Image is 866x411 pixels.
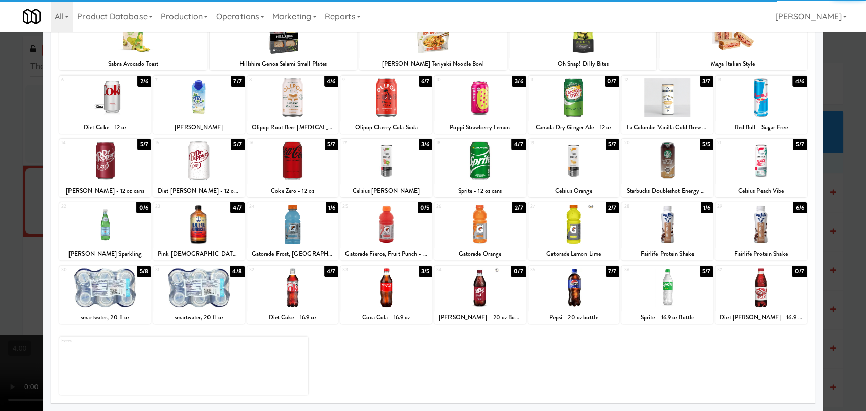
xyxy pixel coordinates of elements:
[342,248,430,260] div: Gatorade Fierce, Fruit Punch - 20 oz
[59,248,151,260] div: [PERSON_NAME] Sparkling
[434,121,526,134] div: Poppi Strawberry Lemon
[59,139,151,197] div: 145/7[PERSON_NAME] - 12 oz cans
[530,202,574,211] div: 27
[436,121,524,134] div: Poppi Strawberry Lemon
[247,139,338,197] div: 165/7Coke Zero - 12 oz
[509,12,656,70] div: 41/5Oh Snap! Dilly Bites
[623,121,711,134] div: La Colombe Vanilla Cold Brew Coffee
[434,139,526,197] div: 184/7Sprite - 12 oz cans
[623,311,711,324] div: Sprite - 16.9 oz Bottle
[59,311,151,324] div: smartwater, 20 fl oz
[59,58,206,70] div: Sabra Avocado Toast
[715,121,807,134] div: Red Bull - Sugar Free
[326,202,338,213] div: 1/6
[153,202,245,260] div: 234/7Pink [DEMOGRAPHIC_DATA] Apple Kombucha, Health Ade
[155,311,243,324] div: smartwater, 20 fl oz
[419,139,432,150] div: 3/6
[606,139,619,150] div: 5/7
[61,266,105,274] div: 30
[717,76,761,84] div: 13
[418,202,432,213] div: 0/5
[606,202,619,213] div: 2/7
[528,76,619,134] div: 110/7Canada Dry Ginger Ale - 12 oz
[623,184,711,197] div: Starbucks Doubleshot Energy Caffe Mocha
[436,266,480,274] div: 34
[528,202,619,260] div: 272/7Gatorade Lemon Lime
[61,139,105,147] div: 14
[700,266,713,277] div: 5/7
[137,266,151,277] div: 5/8
[436,184,524,197] div: Sprite - 12 oz cans
[512,76,525,87] div: 3/6
[153,266,245,324] div: 314/8smartwater, 20 fl oz
[621,76,713,134] div: 123/7La Colombe Vanilla Cold Brew Coffee
[61,248,149,260] div: [PERSON_NAME] Sparkling
[324,76,338,87] div: 4/6
[659,12,806,70] div: 54/4Mega Italian Style
[230,202,244,213] div: 4/7
[61,121,149,134] div: Diet Coke - 12 oz
[511,139,525,150] div: 4/7
[359,12,506,70] div: 35/5[PERSON_NAME] Teriyaki Noodle Bowl
[59,337,308,395] div: Extra
[340,76,432,134] div: 96/7Olipop Cherry Cola Soda
[155,202,199,211] div: 23
[210,58,357,70] div: Hillshire Genoa Salami Small Plates
[325,139,338,150] div: 5/7
[528,266,619,324] div: 357/7Pepsi - 20 oz bottle
[436,311,524,324] div: [PERSON_NAME] - 20 oz Bottle
[434,184,526,197] div: Sprite - 12 oz cans
[715,311,807,324] div: Diet [PERSON_NAME] - 16.9 oz Bottle
[530,139,574,147] div: 19
[528,311,619,324] div: Pepsi - 20 oz bottle
[511,58,655,70] div: Oh Snap! Dilly Bites
[342,76,386,84] div: 9
[715,139,807,197] div: 215/7Celsius Peach Vibe
[528,139,619,197] div: 195/7Celsius Orange
[249,184,337,197] div: Coke Zero - 12 oz
[231,139,244,150] div: 5/7
[528,248,619,260] div: Gatorade Lemon Lime
[61,311,149,324] div: smartwater, 20 fl oz
[700,76,713,87] div: 3/7
[59,266,151,324] div: 305/8smartwater, 20 fl oz
[155,121,243,134] div: [PERSON_NAME]
[61,58,205,70] div: Sabra Avocado Toast
[436,139,480,147] div: 18
[247,202,338,260] div: 241/6Gatorade Frost, [GEOGRAPHIC_DATA]
[717,202,761,211] div: 29
[342,139,386,147] div: 17
[717,248,805,260] div: Fairlife Protein Shake
[621,266,713,324] div: 365/7Sprite - 16.9 oz Bottle
[717,311,805,324] div: Diet [PERSON_NAME] - 16.9 oz Bottle
[436,248,524,260] div: Gatorade Orange
[623,248,711,260] div: Fairlife Protein Shake
[340,121,432,134] div: Olipop Cherry Cola Soda
[155,76,199,84] div: 7
[59,121,151,134] div: Diet Coke - 12 oz
[528,121,619,134] div: Canada Dry Ginger Ale - 12 oz
[434,202,526,260] div: 262/7Gatorade Orange
[340,266,432,324] div: 333/5Coca Cola - 16.9 oz
[249,248,337,260] div: Gatorade Frost, [GEOGRAPHIC_DATA]
[530,184,618,197] div: Celsius Orange
[436,202,480,211] div: 26
[137,76,151,87] div: 2/6
[61,184,149,197] div: [PERSON_NAME] - 12 oz cans
[61,337,184,345] div: Extra
[605,76,619,87] div: 0/7
[231,76,244,87] div: 7/7
[342,202,386,211] div: 25
[249,311,337,324] div: Diet Coke - 16.9 oz
[623,76,667,84] div: 12
[249,139,293,147] div: 16
[621,202,713,260] div: 281/6Fairlife Protein Shake
[324,266,338,277] div: 4/7
[606,266,619,277] div: 7/7
[792,266,806,277] div: 0/7
[621,248,713,260] div: Fairlife Protein Shake
[530,76,574,84] div: 11
[247,248,338,260] div: Gatorade Frost, [GEOGRAPHIC_DATA]
[249,266,293,274] div: 32
[623,266,667,274] div: 36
